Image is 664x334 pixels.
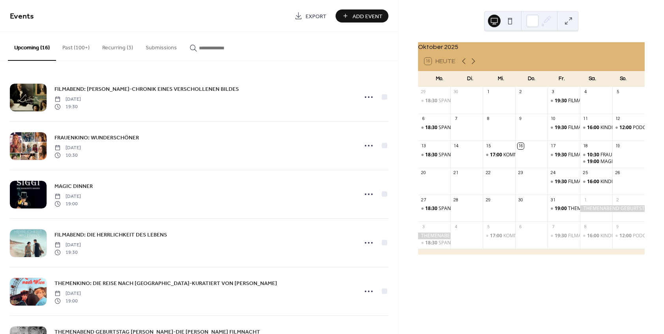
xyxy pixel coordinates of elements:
[548,124,580,131] div: FILMABEND: KUNDSCHAFTER DES FRIEDENS 2
[54,182,93,191] span: MAGIC DINNER
[548,178,580,185] div: FILMABEND: DIE HERRLICHKEIT DES LEBENS
[516,71,546,87] div: Do.
[439,240,500,246] div: SPANISCH A1 AB LEKTION 1
[615,143,621,149] div: 19
[587,158,600,165] span: 19:00
[485,197,491,203] div: 29
[453,197,459,203] div: 28
[54,242,81,249] span: [DATE]
[425,205,439,212] span: 18:30
[353,12,383,21] span: Add Event
[619,124,633,131] span: 12:00
[600,233,628,239] div: KINDERKINO
[615,116,621,122] div: 12
[555,124,568,131] span: 19:30
[548,98,580,104] div: FILMABEND: ES IST NUR EINE PHASE, HASE
[582,116,588,122] div: 11
[453,116,459,122] div: 7
[56,32,96,60] button: Past (100+)
[582,143,588,149] div: 18
[555,233,568,239] span: 19:30
[580,178,612,185] div: KINDERKINO
[418,205,450,212] div: SPANISCH A1 AB LEKTION 1
[518,224,523,230] div: 6
[600,178,628,185] div: KINDERKINO
[587,124,600,131] span: 16:00
[54,96,81,103] span: [DATE]
[54,200,81,207] span: 19:00
[54,279,277,288] a: THEMENKINO: DIE REISE NACH [GEOGRAPHIC_DATA]-KURATIERT VON [PERSON_NAME]
[54,193,81,200] span: [DATE]
[54,133,139,142] a: FRAUENKINO: WUNDERSCHÖNER
[420,224,426,230] div: 3
[577,71,608,87] div: Sa.
[547,71,577,87] div: Fr.
[548,233,580,239] div: FILMABEND: ZWEIGSTELLE-BÜROKRATIE KENNT KEIN JENSEITS
[289,9,332,23] a: Export
[548,152,580,158] div: FILMABEND: LEIBNIZ-CHRONIK EINES VERSCHOLLENEN BILDES
[336,9,388,23] button: Add Event
[418,240,450,246] div: SPANISCH A1 AB LEKTION 1
[418,98,450,104] div: SPANISCH A1 AB LEKTION 1
[550,89,556,95] div: 3
[600,124,628,131] div: KINDERKINO
[483,152,515,158] div: KOMME WER WOLLE
[418,233,450,239] div: THEMENABEND GEBURTSTAG EDGAR REITZ-DIE LANGE FILMNACHT
[54,134,139,142] span: FRAUENKINO: WUNDERSCHÖNER
[483,233,515,239] div: KOMME WER WOLLE
[420,89,426,95] div: 29
[425,240,439,246] span: 18:30
[587,233,600,239] span: 16:00
[424,71,455,87] div: Mo.
[425,98,439,104] span: 18:30
[615,224,621,230] div: 9
[518,116,523,122] div: 9
[548,205,580,212] div: THEMENKINO: DIE REISE NACH WIEN-KURATIERT VON CHRISTIANE SCHlEINDL
[550,143,556,149] div: 17
[582,197,588,203] div: 1
[615,89,621,95] div: 5
[600,158,634,165] div: MAGIC DINNER
[485,143,491,149] div: 15
[580,205,645,212] div: THEMENABEND GEBURTSTAG EDGAR REITZ-DIE LANGE FILMNACHT
[612,233,645,239] div: PODCAST LIVE
[503,233,549,239] div: KOMME WER WOLLE
[439,98,500,104] div: SPANISCH A1 AB LEKTION 1
[580,124,612,131] div: KINDERKINO
[587,178,600,185] span: 16:00
[490,233,503,239] span: 17:00
[453,143,459,149] div: 14
[453,170,459,176] div: 21
[139,32,183,60] button: Submissions
[418,42,645,52] div: Oktober 2025
[503,152,549,158] div: KOMME WER WOLLE
[518,89,523,95] div: 2
[608,71,638,87] div: So.
[54,152,81,159] span: 10:30
[582,224,588,230] div: 8
[54,230,167,239] a: FILMABEND: DIE HERRLICHKEIT DES LEBENS
[425,124,439,131] span: 18:30
[54,84,239,94] a: FILMABEND: [PERSON_NAME]-CHRONIK EINES VERSCHOLLENEN BILDES
[615,170,621,176] div: 26
[420,170,426,176] div: 20
[439,205,500,212] div: SPANISCH A1 AB LEKTION 1
[425,152,439,158] span: 18:30
[486,71,516,87] div: Mi.
[518,197,523,203] div: 30
[612,124,645,131] div: PODCAST LIVE
[587,152,600,158] span: 10:30
[8,32,56,61] button: Upcoming (16)
[453,89,459,95] div: 30
[555,152,568,158] span: 19:30
[439,124,500,131] div: SPANISCH A1 AB LEKTION 1
[439,152,500,158] div: SPANISCH A1 AB LEKTION 1
[555,178,568,185] span: 19:30
[420,197,426,203] div: 27
[418,152,450,158] div: SPANISCH A1 AB LEKTION 1
[485,89,491,95] div: 1
[580,233,612,239] div: KINDERKINO
[550,197,556,203] div: 31
[518,170,523,176] div: 23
